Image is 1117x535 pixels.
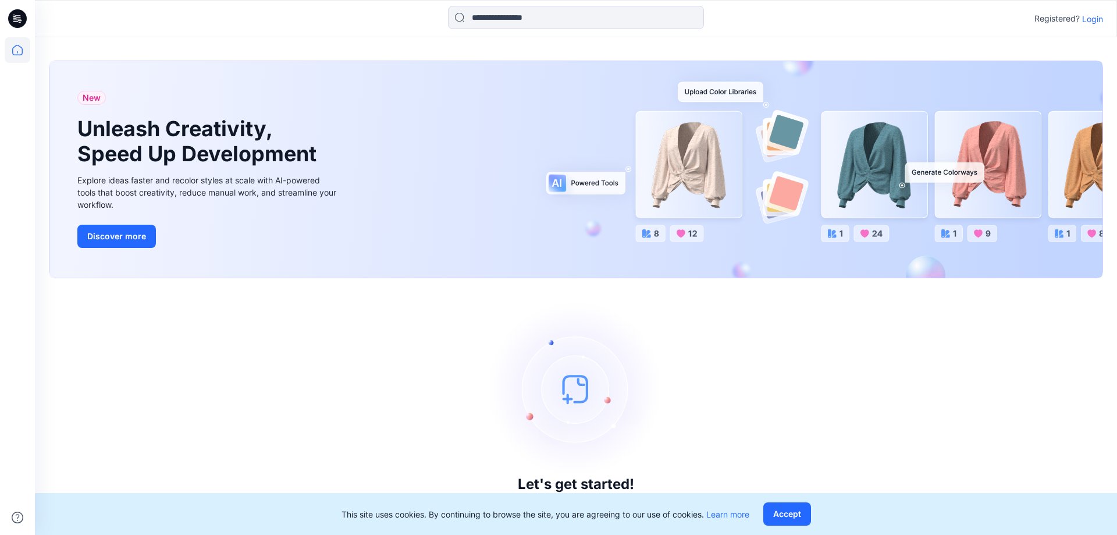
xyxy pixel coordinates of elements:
span: New [83,91,101,105]
img: empty-state-image.svg [489,302,663,476]
button: Discover more [77,225,156,248]
h1: Unleash Creativity, Speed Up Development [77,116,322,166]
p: Registered? [1034,12,1080,26]
p: Login [1082,13,1103,25]
a: Discover more [77,225,339,248]
a: Learn more [706,509,749,519]
div: Explore ideas faster and recolor styles at scale with AI-powered tools that boost creativity, red... [77,174,339,211]
p: This site uses cookies. By continuing to browse the site, you are agreeing to our use of cookies. [341,508,749,520]
h3: Let's get started! [518,476,634,493]
button: Accept [763,502,811,526]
